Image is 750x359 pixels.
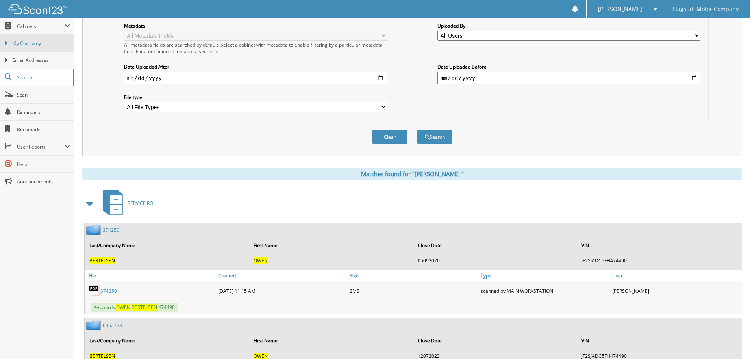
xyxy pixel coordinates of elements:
[216,270,348,281] a: Created
[17,178,70,185] span: Announcements
[348,270,479,281] a: Size
[17,91,70,98] span: Scan
[372,130,407,144] button: Clear
[437,72,700,84] input: end
[417,130,452,144] button: Search
[578,333,741,349] th: VIN
[100,288,117,294] a: 374250
[437,22,700,29] label: Uploaded By
[479,283,610,299] div: scanned by MAIN WORKSTATION
[348,283,479,299] div: 2MB
[598,7,642,11] span: [PERSON_NAME]
[414,237,577,253] th: Close Date
[254,257,268,264] span: O W E N
[479,270,610,281] a: Type
[86,225,103,235] img: folder2.png
[98,188,153,219] a: SERVICE RO
[17,74,69,81] span: Search
[578,237,741,253] th: VIN
[85,333,249,349] th: Last/Company Name
[82,168,742,180] div: Matches found for "[PERSON_NAME] "
[8,4,67,14] img: scan123-logo-white.svg
[610,283,742,299] div: [PERSON_NAME]
[673,7,739,11] span: Flagstaff Motor Company
[12,40,70,47] span: My Company
[414,254,577,267] td: 0 5 0 9 2 0 2 0
[85,237,249,253] th: Last/Company Name
[17,109,70,115] span: Reminders
[17,126,70,133] span: Bookmarks
[17,161,70,167] span: Help
[250,333,413,349] th: First Name
[250,237,413,253] th: First Name
[124,41,387,55] div: All metadata fields are searched by default. Select a cabinet with metadata to enable filtering b...
[207,48,217,55] a: here
[116,304,130,311] span: O W E N
[124,94,387,100] label: File type
[578,254,741,267] td: J F 2 S J A D C 5 F H 4 7 4 4 9 0
[12,57,70,64] span: Email Addresses
[17,143,65,150] span: User Reports
[91,303,178,312] span: Keywords: 4 7 4 4 9 0
[103,227,119,233] a: 374250
[124,22,387,29] label: Metadata
[103,322,122,329] a: 6052773
[216,283,348,299] div: [DATE] 11:15 AM
[17,23,65,30] span: Cabinets
[89,285,100,297] img: PDF.png
[86,320,103,330] img: folder2.png
[711,321,750,359] iframe: Chat Widget
[124,72,387,84] input: start
[124,63,387,70] label: Date Uploaded After
[131,304,157,311] span: B E R T E L S E N
[610,270,742,281] a: User
[89,257,115,264] span: B E R T E L S E N
[85,270,216,281] a: File
[128,200,153,206] span: S E R V I C E R O
[414,333,577,349] th: Close Date
[437,63,700,70] label: Date Uploaded Before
